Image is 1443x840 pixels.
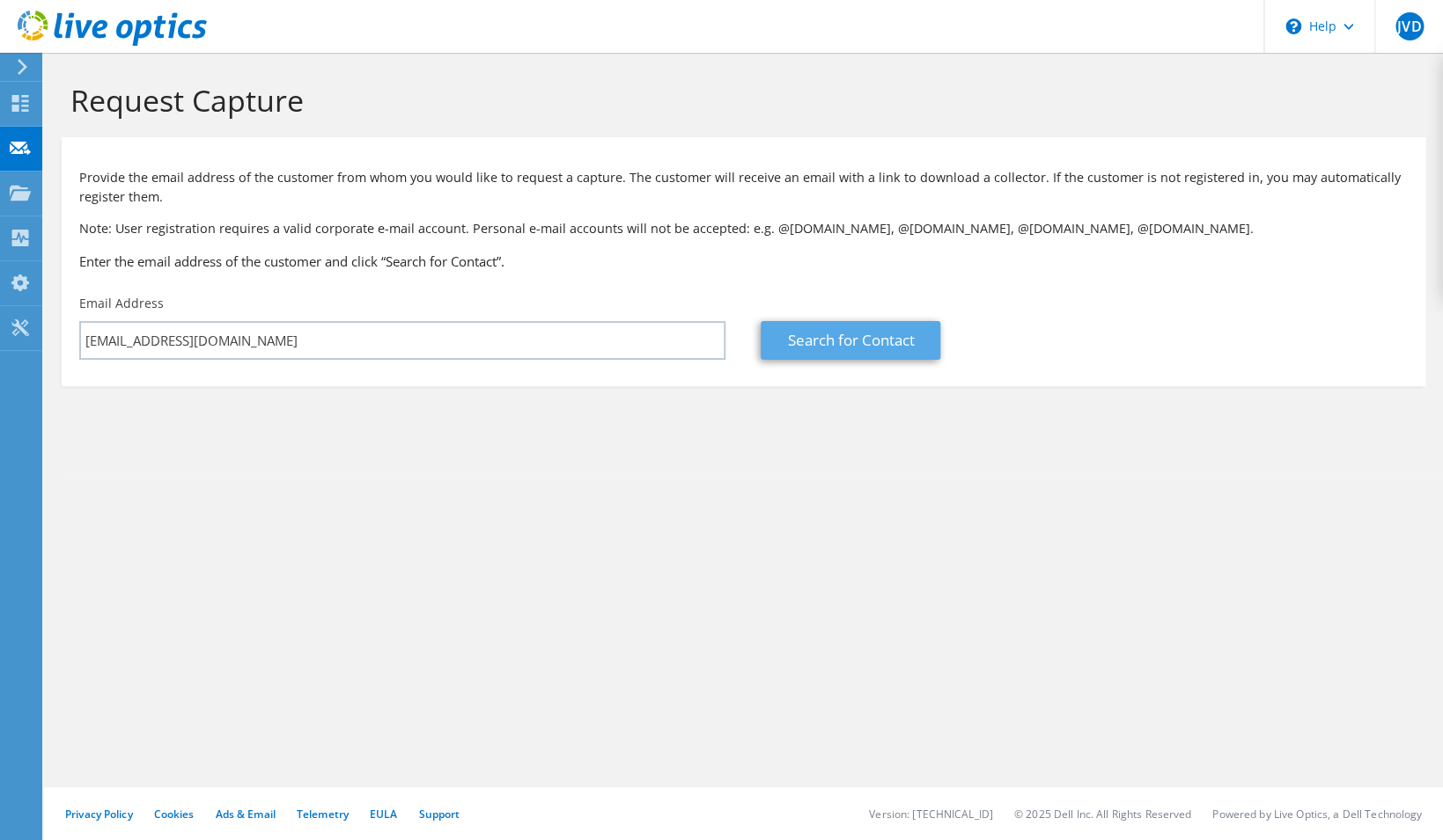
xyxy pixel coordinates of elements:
a: Cookies [154,807,195,822]
p: Provide the email address of the customer from whom you would like to request a capture. The cust... [79,168,1408,207]
a: Telemetry [297,807,349,822]
a: Privacy Policy [65,807,133,822]
a: EULA [370,807,397,822]
svg: \n [1285,18,1301,34]
span: JVD [1395,12,1424,40]
li: Powered by Live Optics, a Dell Technology [1212,807,1422,822]
a: Support [418,807,460,822]
a: Search for Contact [761,321,940,360]
label: Email Address [79,295,164,312]
li: Version: [TECHNICAL_ID] [869,807,993,822]
a: Ads & Email [216,807,276,822]
li: © 2025 Dell Inc. All Rights Reserved [1014,807,1191,822]
h3: Enter the email address of the customer and click “Search for Contact”. [79,252,1408,271]
p: Note: User registration requires a valid corporate e-mail account. Personal e-mail accounts will ... [79,219,1408,238]
h1: Request Capture [70,82,1408,119]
